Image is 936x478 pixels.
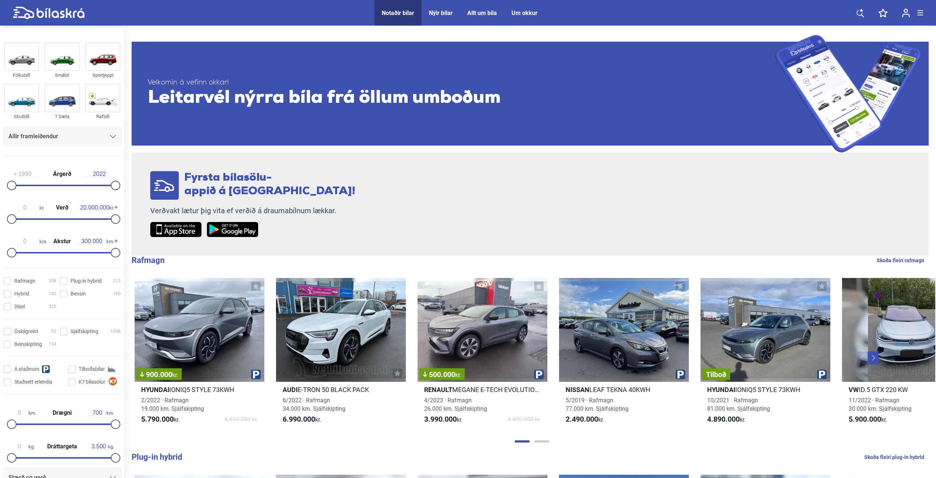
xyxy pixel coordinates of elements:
a: Um okkur [512,10,537,16]
span: 4/2023 · Rafmagn 26.000 km. Sjálfskipting [424,397,487,412]
h2: LEAF TEKNA 40KWH [559,385,689,394]
b: 3.990.000 [424,415,457,424]
span: 2/2022 · Rafmagn 19.000 km. Sjálfskipting [141,397,204,412]
span: Á staðnum [14,365,39,373]
span: 52 [51,328,56,335]
span: 10/2021 · Rafmagn 81.000 km. Sjálfskipting [707,397,770,412]
a: Allt um bíla [467,10,497,16]
span: kr. [455,372,461,379]
span: kr. [283,415,321,424]
div: Smábíl [45,71,80,79]
span: kg. [90,443,114,450]
a: 900.000kr.HyundaiIONIQ5 STYLE 73KWH2/2022 · Rafmagn19.000 km. Sjálfskipting5.790.000kr.6.690.000 kr. [135,278,264,430]
span: Drægni [51,410,73,416]
span: Óskilgreint [14,328,38,335]
span: 5/2019 · Rafmagn 77.000 km. Sjálfskipting [566,397,629,412]
span: Tilboðsbílar [79,365,105,373]
span: 1096 [110,328,121,335]
button: Page 2 [535,440,549,443]
b: VW [849,386,859,394]
span: Akstur [52,238,73,244]
span: Fyrsta bílasölu- appið á [GEOGRAPHIC_DATA]! [184,172,355,197]
span: kr. [424,415,463,424]
span: Dráttargeta [45,444,79,449]
span: Beinskipting [14,340,42,348]
span: 358 [49,277,56,285]
a: NissanLEAF TEKNA 40KWH5/2019 · Rafmagn77.000 km. Sjálfskipting2.490.000kr. [559,278,689,430]
h2: IONIQ5 STYLE 73KWH [701,385,830,394]
span: Hybrid [14,290,29,298]
span: km. [77,238,114,245]
h2: IONIQ5 STYLE 73KWH [135,385,264,394]
a: AudiE-TRON 50 BLACK PACK6/2022 · Rafmagn34.000 km. Sjálfskipting6.990.000kr. [276,278,406,430]
span: kr. [80,204,114,211]
a: Nýir bílar [429,10,453,16]
span: 4.490.000 kr. [507,415,541,424]
span: km. [88,410,114,416]
span: Staðsett erlendis [14,378,52,386]
b: Plug-in hybrid [132,452,182,462]
b: Audi [283,386,298,394]
div: Rafbíll [85,112,120,121]
span: 190 [113,290,121,298]
b: 5.900.000 [849,415,881,424]
div: 7 Sæta [45,112,80,121]
a: TilboðHyundaiIONIQ5 STYLE 73KWH10/2021 · Rafmagn81.000 km. Sjálfskipting4.890.000kr. [701,278,830,430]
span: 11/2022 · Rafmagn 30.000 km. Sjálfskipting [849,397,912,412]
span: Plug-in hybrid [71,277,102,285]
span: 6.690.000 kr. [224,415,258,424]
span: Árgerð [51,171,73,177]
a: Skoða fleiri plug-in hybrid [864,452,924,462]
b: 6.990.000 [283,415,315,424]
span: 162 [49,290,56,298]
b: Hyundai [707,386,735,394]
span: Sjálfskipting [71,328,98,335]
span: Bensín [71,290,86,298]
span: 213 [113,277,121,285]
span: Tilboð [706,371,726,378]
span: km. [10,238,47,245]
span: kr. [172,372,178,379]
a: 500.000kr.RenaultMEGANE E-TECH EVOLUTION ER 60KWH4/2023 · Rafmagn26.000 km. Sjálfskipting3.990.00... [418,278,547,430]
span: Velkomin á vefinn okkar! [148,78,775,87]
b: 5.790.000 [141,415,174,424]
b: Hyundai [141,386,169,394]
span: kr. [141,415,180,424]
span: kr. [566,415,604,424]
span: kr. [10,204,44,211]
div: Sportjeppi [85,71,120,79]
h2: E-TRON 50 BLACK PACK [276,385,406,394]
div: Skutbíll [4,112,39,121]
button: Previous [857,351,868,365]
span: Allir framleiðendur [8,131,58,142]
b: Rafmagn [132,256,165,265]
span: K7 bílasölur [79,378,105,386]
b: 4.890.000 [707,415,740,424]
img: user-login.svg [902,8,910,18]
p: Verðvakt lætur þig vita ef verðið á draumabílnum lækkar. [150,206,355,215]
span: kr. [707,415,746,424]
a: Notaðir bílar [382,10,414,16]
a: Skoða fleiri rafmagn [877,256,924,265]
span: 500.000 [423,371,461,378]
span: 154 [49,340,56,348]
span: km. [10,410,36,416]
h2: MEGANE E-TECH EVOLUTION ER 60KWH [418,385,547,394]
a: Velkomin á vefinn okkar!Leitarvél nýrra bíla frá öllum umboðum [132,35,929,153]
div: Fólksbíll [4,71,39,79]
span: Verð [54,205,70,211]
b: Renault [424,386,452,394]
button: Page 1 [515,440,529,443]
b: Nissan [566,386,589,394]
button: Next [868,351,879,365]
span: kr. [849,415,887,424]
span: Dísel [14,303,25,310]
span: Rafmagn [14,277,35,285]
span: 325 [49,303,56,310]
b: 2.490.000 [566,415,598,424]
span: 900.000 [140,371,178,378]
span: Leitarvél nýrra bíla frá öllum umboðum [148,87,775,109]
